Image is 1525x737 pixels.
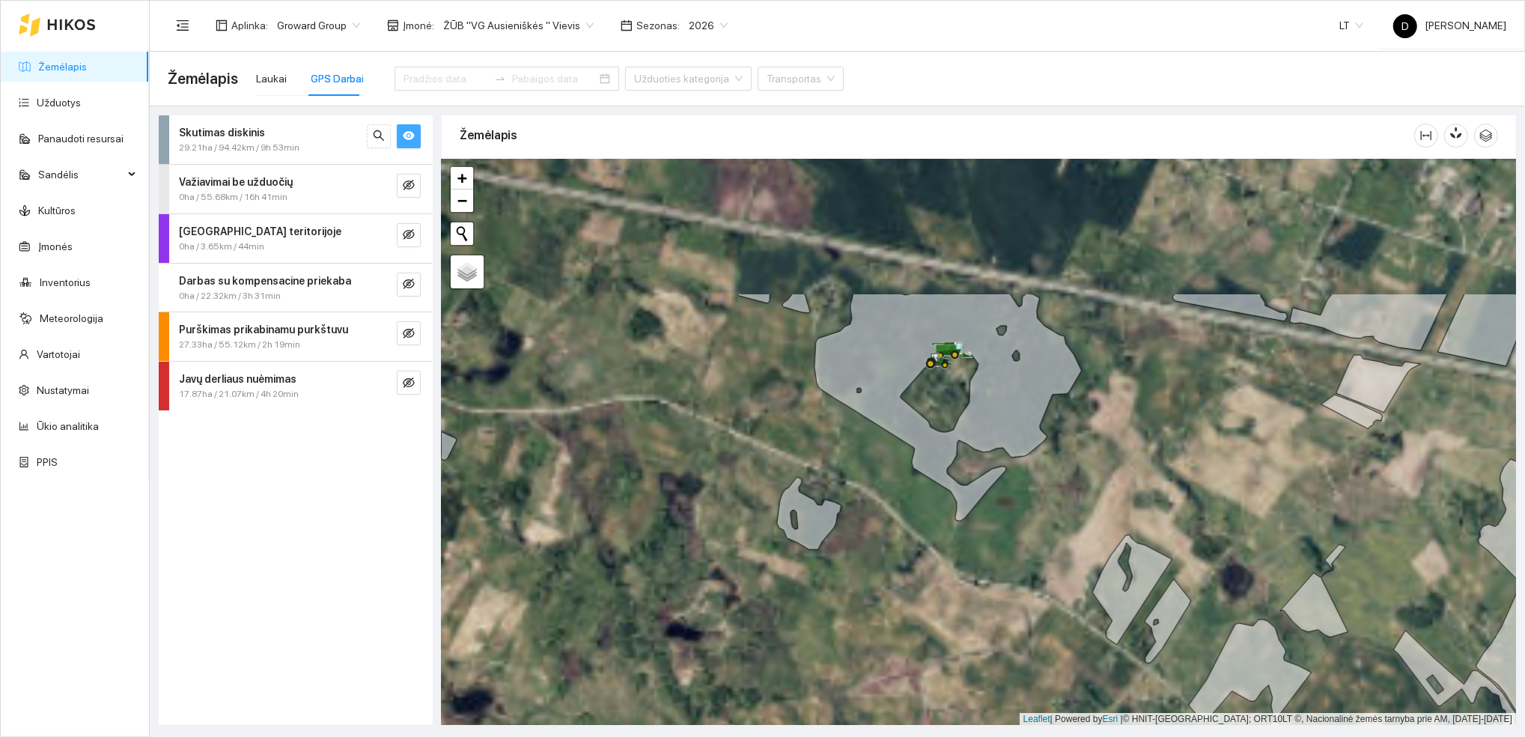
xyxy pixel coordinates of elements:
[457,191,467,210] span: −
[37,384,89,396] a: Nustatymai
[179,190,287,204] span: 0ha / 55.68km / 16h 41min
[38,204,76,216] a: Kultūros
[179,240,264,254] span: 0ha / 3.65km / 44min
[451,255,484,288] a: Layers
[397,321,421,345] button: eye-invisible
[397,273,421,297] button: eye-invisible
[159,165,433,213] div: Važiavimai be užduočių0ha / 55.68km / 16h 41mineye-invisible
[1415,130,1437,142] span: column-width
[403,17,434,34] span: Įmonė :
[397,174,421,198] button: eye-invisible
[179,373,296,385] strong: Javų derliaus nuėmimas
[159,312,433,361] div: Purškimas prikabinamu purkštuvu27.33ha / 55.12km / 2h 19mineye-invisible
[387,19,399,31] span: shop
[159,264,433,312] div: Darbas su kompensacine priekaba0ha / 22.32km / 3h 31mineye-invisible
[1023,714,1050,724] a: Leaflet
[403,130,415,144] span: eye
[179,225,341,237] strong: [GEOGRAPHIC_DATA] teritorijoje
[1103,714,1118,724] a: Esri
[38,240,73,252] a: Įmonės
[37,97,81,109] a: Užduotys
[179,127,265,139] strong: Skutimas diskinis
[403,278,415,292] span: eye-invisible
[179,338,300,352] span: 27.33ha / 55.12km / 2h 19min
[403,228,415,243] span: eye-invisible
[277,14,360,37] span: Groward Group
[159,362,433,410] div: Javų derliaus nuėmimas17.87ha / 21.07km / 4h 20mineye-invisible
[512,70,597,87] input: Pabaigos data
[443,14,594,37] span: ŽŪB "VG Ausieniškės " Vievis
[1339,14,1363,37] span: LT
[168,67,238,91] span: Žemėlapis
[460,114,1414,157] div: Žemėlapis
[311,70,364,87] div: GPS Darbai
[451,189,473,212] a: Zoom out
[256,70,287,87] div: Laukai
[367,124,391,148] button: search
[179,275,351,287] strong: Darbas su kompensacine priekaba
[179,324,348,336] strong: Purškimas prikabinamu purkštuvu
[40,312,103,324] a: Meteorologija
[159,115,433,164] div: Skutimas diskinis29.21ha / 94.42km / 9h 53minsearcheye
[689,14,728,37] span: 2026
[38,160,124,189] span: Sandėlis
[1393,19,1506,31] span: [PERSON_NAME]
[397,124,421,148] button: eye
[403,179,415,193] span: eye-invisible
[216,19,228,31] span: layout
[1121,714,1123,724] span: |
[451,167,473,189] a: Zoom in
[494,73,506,85] span: swap-right
[38,133,124,145] a: Panaudoti resursai
[373,130,385,144] span: search
[397,371,421,395] button: eye-invisible
[636,17,680,34] span: Sezonas :
[231,17,268,34] span: Aplinka :
[168,10,198,40] button: menu-fold
[37,420,99,432] a: Ūkio analitika
[403,377,415,391] span: eye-invisible
[179,141,299,155] span: 29.21ha / 94.42km / 9h 53min
[159,214,433,263] div: [GEOGRAPHIC_DATA] teritorijoje0ha / 3.65km / 44mineye-invisible
[37,348,80,360] a: Vartotojai
[404,70,488,87] input: Pradžios data
[40,276,91,288] a: Inventorius
[457,169,467,187] span: +
[621,19,633,31] span: calendar
[1401,14,1409,38] span: D
[179,387,299,401] span: 17.87ha / 21.07km / 4h 20min
[403,327,415,342] span: eye-invisible
[37,456,58,468] a: PPIS
[494,73,506,85] span: to
[1414,124,1438,148] button: column-width
[451,222,473,245] button: Initiate a new search
[397,223,421,247] button: eye-invisible
[179,176,293,188] strong: Važiavimai be užduočių
[38,61,87,73] a: Žemėlapis
[176,19,189,32] span: menu-fold
[1020,713,1516,726] div: | Powered by © HNIT-[GEOGRAPHIC_DATA]; ORT10LT ©, Nacionalinė žemės tarnyba prie AM, [DATE]-[DATE]
[179,289,281,303] span: 0ha / 22.32km / 3h 31min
